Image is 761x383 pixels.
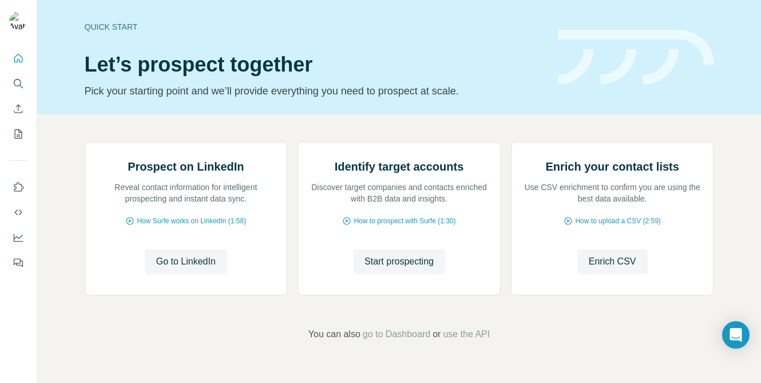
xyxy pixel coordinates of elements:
[9,252,27,273] button: Feedback
[137,216,246,226] span: How Surfe works on LinkedIn (1:58)
[9,227,27,248] button: Dashboard
[9,73,27,94] button: Search
[443,327,490,341] button: use the API
[85,21,544,33] div: Quick start
[577,249,648,274] button: Enrich CSV
[523,181,702,204] p: Use CSV enrichment to confirm you are using the best data available.
[85,53,544,76] h1: Let’s prospect together
[354,216,455,226] span: How to prospect with Surfe (1:30)
[722,321,750,349] div: Open Intercom Messenger
[433,327,441,341] span: or
[9,202,27,223] button: Use Surfe API
[145,249,227,274] button: Go to LinkedIn
[156,255,216,269] span: Go to LinkedIn
[9,98,27,119] button: Enrich CSV
[589,255,636,269] span: Enrich CSV
[128,159,244,175] h2: Prospect on LinkedIn
[9,177,27,198] button: Use Surfe on LinkedIn
[335,159,464,175] h2: Identify target accounts
[353,249,445,274] button: Start prospecting
[9,124,27,144] button: My lists
[575,216,660,226] span: How to upload a CSV (2:59)
[9,48,27,69] button: Quick start
[9,11,27,30] img: Avatar
[308,327,360,341] span: You can also
[364,255,434,269] span: Start prospecting
[545,159,679,175] h2: Enrich your contact lists
[310,181,489,204] p: Discover target companies and contacts enriched with B2B data and insights.
[85,83,544,99] p: Pick your starting point and we’ll provide everything you need to prospect at scale.
[97,181,276,204] p: Reveal contact information for intelligent prospecting and instant data sync.
[363,327,430,341] button: go to Dashboard
[558,30,714,85] img: banner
